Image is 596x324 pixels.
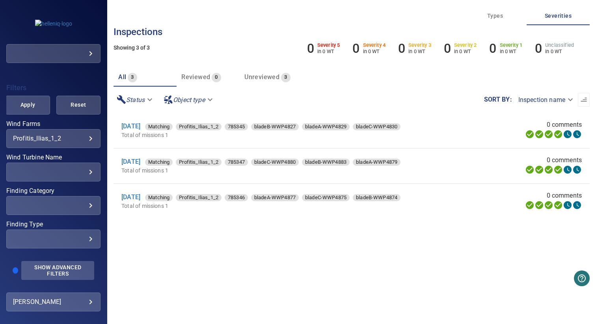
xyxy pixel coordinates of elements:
[121,122,140,130] a: [DATE]
[563,165,572,174] svg: Matching 0%
[225,123,248,131] span: 785345
[126,96,145,104] em: Status
[121,202,464,210] p: Total of missions 1
[251,194,299,202] span: bladeA-WWP4877
[176,123,222,130] div: Profitis_Ilias_1_2
[6,188,101,194] label: Finding Category
[512,93,578,107] div: Inspection name
[535,165,544,174] svg: Data Formatted 100%
[13,135,94,142] div: Profitis_Ilias_1_2
[353,123,400,131] span: bladeC-WWP4830
[244,73,279,81] span: Unreviewed
[531,11,585,21] span: Severities
[13,296,94,308] div: [PERSON_NAME]
[468,11,522,21] span: Types
[572,165,582,174] svg: Classification 0%
[317,43,340,48] h6: Severity 5
[444,41,477,56] li: Severity 2
[225,158,248,166] span: 785347
[21,261,94,280] button: Show Advanced Filters
[176,158,222,166] span: Profitis_Ilias_1_2
[484,96,512,103] label: Sort by :
[317,48,340,54] p: in 0 WT
[160,93,218,107] div: Object type
[398,41,405,56] h6: 0
[547,120,582,130] span: 0 comments
[181,73,210,81] span: Reviewed
[121,158,140,165] a: [DATE]
[535,130,544,139] svg: Data Formatted 100%
[6,121,101,127] label: Wind Farms
[578,93,590,107] button: Sort list from oldest to newest
[176,159,222,166] div: Profitis_Ilias_1_2
[553,130,563,139] svg: ML Processing 100%
[535,41,542,56] h6: 0
[302,194,350,202] span: bladeC-WWP4875
[535,41,574,56] li: Severity Unclassified
[225,159,248,166] div: 785347
[6,84,101,92] h4: Filters
[353,158,400,166] span: bladeA-WWP4879
[145,194,173,202] span: Matching
[353,194,400,201] div: bladeB-WWP4874
[544,130,553,139] svg: Selecting 100%
[6,154,101,161] label: Wind Turbine Name
[302,159,350,166] div: bladeB-WWP4883
[572,130,582,139] svg: Classification 0%
[56,96,101,115] button: Reset
[251,123,299,130] div: bladeB-WWP4827
[454,43,477,48] h6: Severity 2
[281,73,290,82] span: 3
[6,96,50,115] button: Apply
[302,194,350,201] div: bladeC-WWP4875
[6,221,101,228] label: Finding Type
[145,123,173,130] div: Matching
[525,165,535,174] svg: Uploading 100%
[145,194,173,201] div: Matching
[66,100,91,110] span: Reset
[176,194,222,201] div: Profitis_Ilias_1_2
[145,123,173,131] span: Matching
[251,123,299,131] span: bladeB-WWP4827
[15,100,40,110] span: Apply
[444,41,451,56] h6: 0
[121,167,464,174] p: Total of missions 1
[525,200,535,210] svg: Uploading 100%
[251,159,299,166] div: bladeC-WWP4880
[6,230,101,248] div: Finding Type
[408,48,431,54] p: in 0 WT
[307,41,314,56] h6: 0
[563,200,572,210] svg: Matching 0%
[212,73,221,82] span: 0
[302,123,350,130] div: bladeA-WWP4829
[26,264,89,277] span: Show Advanced Filters
[121,131,464,139] p: Total of missions 1
[535,200,544,210] svg: Data Formatted 100%
[118,73,126,81] span: All
[352,41,359,56] h6: 0
[544,165,553,174] svg: Selecting 100%
[363,48,386,54] p: in 0 WT
[6,129,101,148] div: Wind Farms
[225,194,248,202] span: 785346
[6,196,101,215] div: Finding Category
[489,41,522,56] li: Severity 1
[128,73,137,82] span: 3
[353,123,400,130] div: bladeC-WWP4830
[114,27,590,37] h3: Inspections
[251,158,299,166] span: bladeC-WWP4880
[563,130,572,139] svg: Matching 0%
[251,194,299,201] div: bladeA-WWP4877
[176,194,222,202] span: Profitis_Ilias_1_2
[302,123,350,131] span: bladeA-WWP4829
[500,43,523,48] h6: Severity 1
[572,200,582,210] svg: Classification 0%
[302,158,350,166] span: bladeB-WWP4883
[173,96,205,104] em: Object type
[225,194,248,201] div: 785346
[176,123,222,131] span: Profitis_Ilias_1_2
[544,200,553,210] svg: Selecting 100%
[145,159,173,166] div: Matching
[547,191,582,200] span: 0 comments
[545,43,574,48] h6: Unclassified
